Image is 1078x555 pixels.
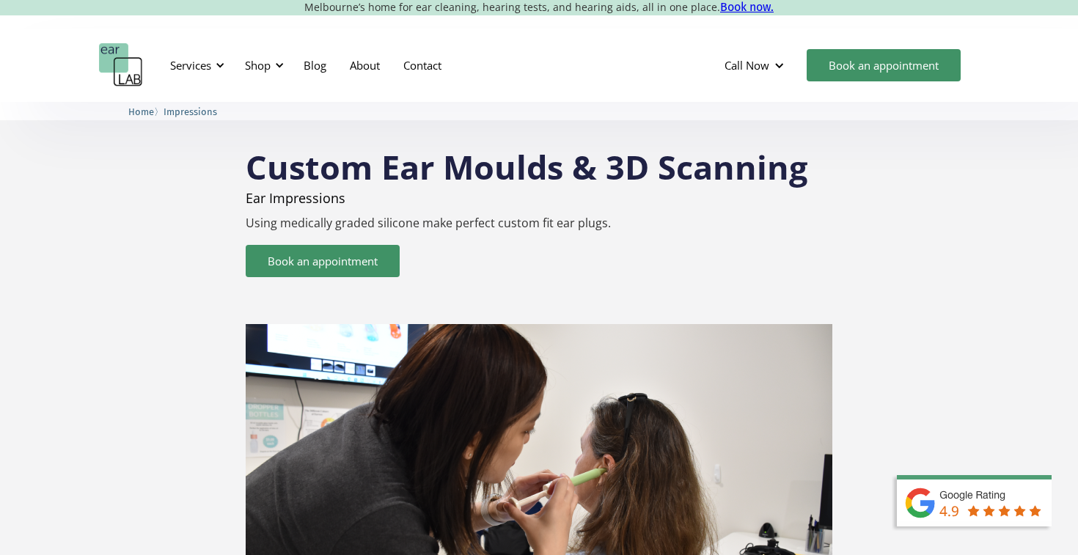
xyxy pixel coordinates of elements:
a: Blog [292,44,338,87]
div: Services [161,43,229,87]
p: Using medically graded silicone make perfect custom fit ear plugs. [246,216,832,230]
a: Book an appointment [246,245,400,277]
p: Ear Impressions [246,191,832,205]
a: Home [128,104,154,118]
a: About [338,44,392,87]
a: home [99,43,143,87]
div: Shop [236,43,288,87]
div: Services [170,58,211,73]
h1: Custom Ear Moulds & 3D Scanning [246,135,832,183]
span: Impressions [164,106,217,117]
a: Book an appointment [807,49,961,81]
div: Shop [245,58,271,73]
span: Home [128,106,154,117]
div: Call Now [713,43,799,87]
li: 〉 [128,104,164,120]
a: Impressions [164,104,217,118]
div: Call Now [725,58,769,73]
a: Contact [392,44,453,87]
